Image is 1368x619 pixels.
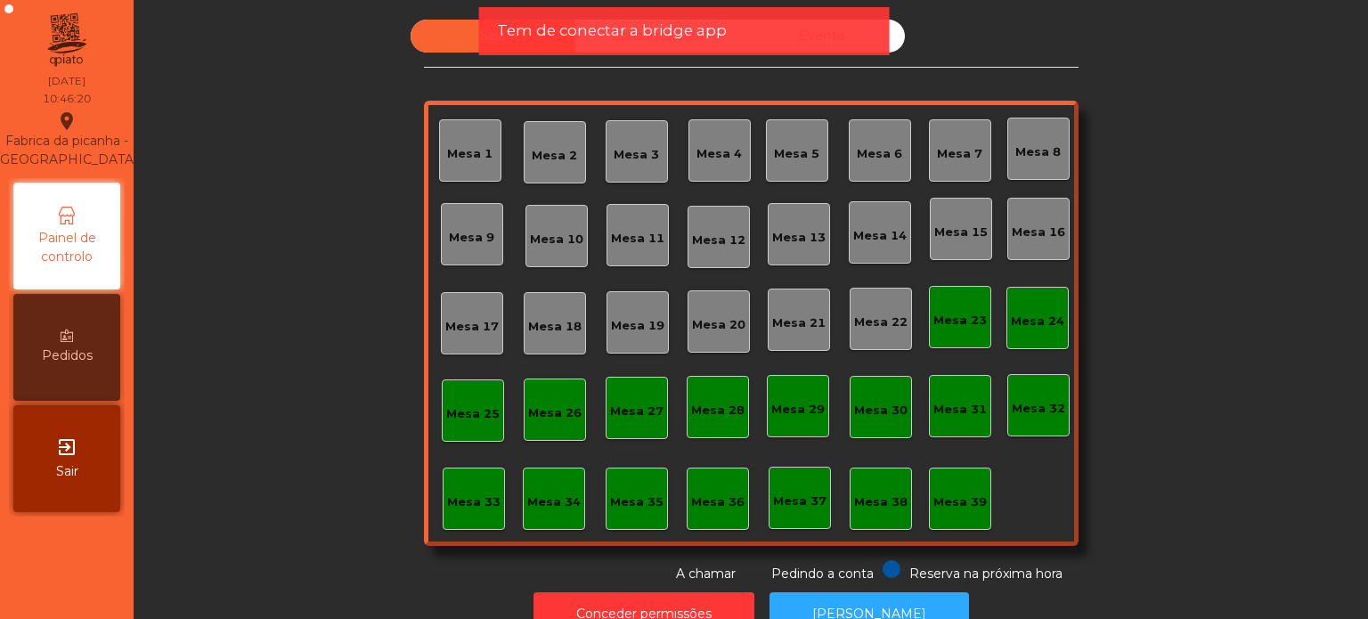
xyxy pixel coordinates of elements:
div: Mesa 34 [527,493,581,511]
span: Sair [56,462,78,481]
div: Mesa 1 [447,145,493,163]
div: Mesa 18 [528,318,582,336]
div: Mesa 29 [771,401,825,419]
div: Mesa 10 [530,231,583,248]
span: Pedidos [42,346,93,365]
div: Mesa 38 [854,493,908,511]
div: Mesa 24 [1011,313,1064,330]
span: Pedindo a conta [771,566,874,582]
div: Mesa 9 [449,229,494,247]
div: 10:46:20 [43,91,91,107]
img: qpiato [45,9,88,71]
div: Mesa 15 [934,224,988,241]
div: Mesa 36 [691,493,745,511]
div: Mesa 16 [1012,224,1065,241]
div: Mesa 33 [447,493,501,511]
div: Mesa 11 [611,230,664,248]
div: Mesa 8 [1015,143,1061,161]
div: Mesa 22 [854,314,908,331]
div: Mesa 23 [933,312,987,330]
span: Painel de controlo [18,229,116,266]
div: Mesa 5 [774,145,819,163]
div: Mesa 37 [773,493,826,510]
div: Mesa 30 [854,402,908,419]
div: Mesa 20 [692,316,745,334]
div: Mesa 13 [772,229,826,247]
div: Mesa 14 [853,227,907,245]
span: Reserva na próxima hora [909,566,1063,582]
div: Mesa 32 [1012,400,1065,418]
div: Mesa 4 [696,145,742,163]
div: Mesa 35 [610,493,664,511]
div: Mesa 21 [772,314,826,332]
div: Sala [411,20,575,53]
div: [DATE] [48,73,85,89]
div: Mesa 19 [611,317,664,335]
i: location_on [56,110,77,132]
div: Mesa 7 [937,145,982,163]
div: Mesa 2 [532,147,577,165]
i: exit_to_app [56,436,77,458]
div: Mesa 6 [857,145,902,163]
div: Mesa 27 [610,403,664,420]
div: Mesa 28 [691,402,745,419]
span: Tem de conectar a bridge app [497,20,727,42]
div: Mesa 17 [445,318,499,336]
div: Mesa 26 [528,404,582,422]
div: Mesa 25 [446,405,500,423]
div: Mesa 12 [692,232,745,249]
span: A chamar [676,566,736,582]
div: Mesa 3 [614,146,659,164]
div: Mesa 31 [933,401,987,419]
div: Mesa 39 [933,493,987,511]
